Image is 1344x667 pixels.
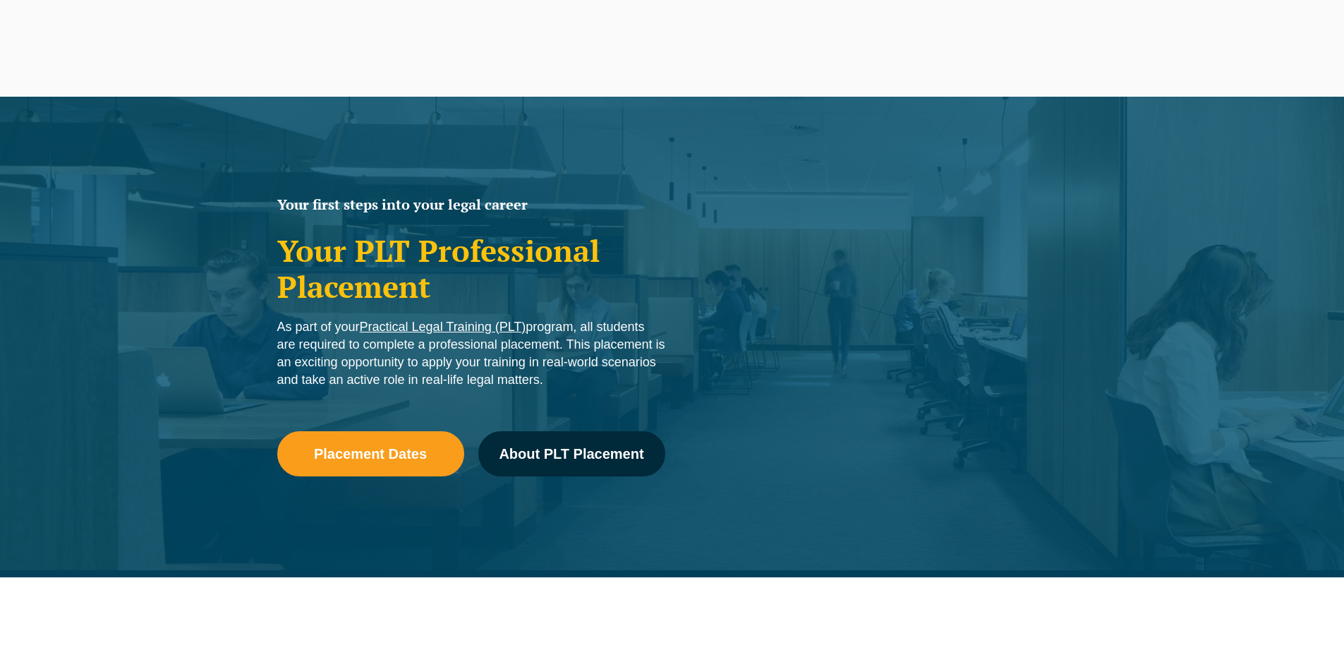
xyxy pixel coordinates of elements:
a: About PLT Placement [478,431,665,476]
a: Practical Legal Training (PLT) [360,320,526,334]
a: Placement Dates [277,431,464,476]
span: As part of your program, all students are required to complete a professional placement. This pla... [277,320,665,387]
h1: Your PLT Professional Placement [277,233,665,304]
h2: Your first steps into your legal career [277,198,665,212]
span: Placement Dates [314,447,427,461]
span: About PLT Placement [499,447,643,461]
